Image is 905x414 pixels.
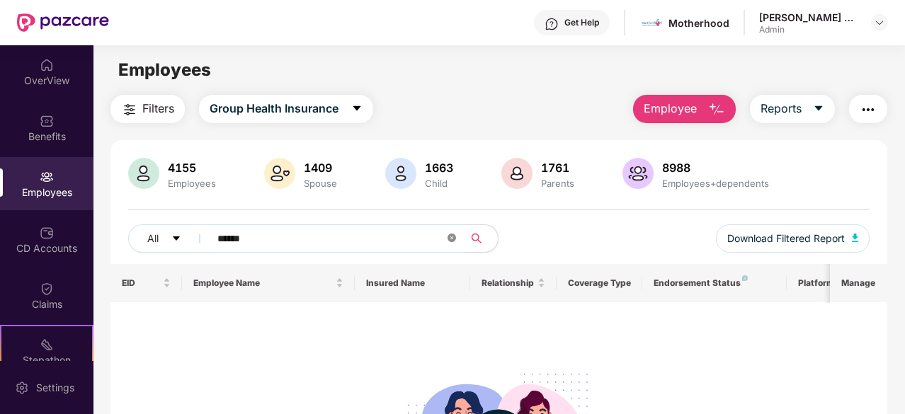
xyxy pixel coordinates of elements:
div: 1663 [422,161,456,175]
button: Group Health Insurancecaret-down [199,95,373,123]
img: svg+xml;base64,PHN2ZyB4bWxucz0iaHR0cDovL3d3dy53My5vcmcvMjAwMC9zdmciIHhtbG5zOnhsaW5rPSJodHRwOi8vd3... [622,158,654,189]
span: close-circle [448,232,456,246]
img: New Pazcare Logo [17,13,109,32]
img: svg+xml;base64,PHN2ZyB4bWxucz0iaHR0cDovL3d3dy53My5vcmcvMjAwMC9zdmciIHhtbG5zOnhsaW5rPSJodHRwOi8vd3... [264,158,295,189]
img: svg+xml;base64,PHN2ZyB4bWxucz0iaHR0cDovL3d3dy53My5vcmcvMjAwMC9zdmciIHhtbG5zOnhsaW5rPSJodHRwOi8vd3... [128,158,159,189]
span: Employee Name [193,277,333,289]
th: Insured Name [355,264,470,302]
div: 1409 [301,161,340,175]
div: Employees [165,178,219,189]
div: 8988 [659,161,772,175]
div: Stepathon [1,353,92,367]
div: Endorsement Status [654,277,775,289]
img: svg+xml;base64,PHN2ZyBpZD0iU2V0dGluZy0yMHgyMCIgeG1sbnM9Imh0dHA6Ly93d3cudzMub3JnLzIwMDAvc3ZnIiB3aW... [15,381,29,395]
img: svg+xml;base64,PHN2ZyBpZD0iRW1wbG95ZWVzIiB4bWxucz0iaHR0cDovL3d3dy53My5vcmcvMjAwMC9zdmciIHdpZHRoPS... [40,170,54,184]
div: Get Help [564,17,599,28]
img: svg+xml;base64,PHN2ZyB4bWxucz0iaHR0cDovL3d3dy53My5vcmcvMjAwMC9zdmciIHdpZHRoPSIyNCIgaGVpZ2h0PSIyNC... [121,101,138,118]
img: svg+xml;base64,PHN2ZyB4bWxucz0iaHR0cDovL3d3dy53My5vcmcvMjAwMC9zdmciIHhtbG5zOnhsaW5rPSJodHRwOi8vd3... [385,158,416,189]
span: Reports [761,100,802,117]
span: Group Health Insurance [210,100,338,117]
button: search [463,224,499,253]
div: Admin [759,24,858,35]
th: Coverage Type [557,264,643,302]
span: EID [122,277,161,289]
button: Allcaret-down [128,224,215,253]
img: svg+xml;base64,PHN2ZyB4bWxucz0iaHR0cDovL3d3dy53My5vcmcvMjAwMC9zdmciIHhtbG5zOnhsaW5rPSJodHRwOi8vd3... [852,234,859,242]
img: motherhood%20_%20logo.png [642,13,662,33]
img: svg+xml;base64,PHN2ZyB4bWxucz0iaHR0cDovL3d3dy53My5vcmcvMjAwMC9zdmciIHdpZHRoPSI4IiBoZWlnaHQ9IjgiIH... [742,275,748,281]
div: 4155 [165,161,219,175]
th: EID [110,264,183,302]
div: Platform Status [798,277,876,289]
img: svg+xml;base64,PHN2ZyBpZD0iSG9tZSIgeG1sbnM9Imh0dHA6Ly93d3cudzMub3JnLzIwMDAvc3ZnIiB3aWR0aD0iMjAiIG... [40,58,54,72]
span: search [463,233,491,244]
span: Employees [118,59,211,80]
th: Manage [830,264,887,302]
img: svg+xml;base64,PHN2ZyB4bWxucz0iaHR0cDovL3d3dy53My5vcmcvMjAwMC9zdmciIHhtbG5zOnhsaW5rPSJodHRwOi8vd3... [501,158,533,189]
img: svg+xml;base64,PHN2ZyBpZD0iQ0RfQWNjb3VudHMiIGRhdGEtbmFtZT0iQ0QgQWNjb3VudHMiIHhtbG5zPSJodHRwOi8vd3... [40,226,54,240]
span: Download Filtered Report [727,231,845,246]
img: svg+xml;base64,PHN2ZyBpZD0iRHJvcGRvd24tMzJ4MzIiIHhtbG5zPSJodHRwOi8vd3d3LnczLm9yZy8yMDAwL3N2ZyIgd2... [874,17,885,28]
img: svg+xml;base64,PHN2ZyB4bWxucz0iaHR0cDovL3d3dy53My5vcmcvMjAwMC9zdmciIHhtbG5zOnhsaW5rPSJodHRwOi8vd3... [708,101,725,118]
button: Employee [633,95,736,123]
img: svg+xml;base64,PHN2ZyBpZD0iQ2xhaW0iIHhtbG5zPSJodHRwOi8vd3d3LnczLm9yZy8yMDAwL3N2ZyIgd2lkdGg9IjIwIi... [40,282,54,296]
div: Parents [538,178,577,189]
span: close-circle [448,234,456,242]
th: Relationship [470,264,557,302]
div: Motherhood [668,16,729,30]
span: Filters [142,100,174,117]
span: Relationship [482,277,535,289]
img: svg+xml;base64,PHN2ZyBpZD0iQmVuZWZpdHMiIHhtbG5zPSJodHRwOi8vd3d3LnczLm9yZy8yMDAwL3N2ZyIgd2lkdGg9Ij... [40,114,54,128]
div: 1761 [538,161,577,175]
img: svg+xml;base64,PHN2ZyB4bWxucz0iaHR0cDovL3d3dy53My5vcmcvMjAwMC9zdmciIHdpZHRoPSIyNCIgaGVpZ2h0PSIyNC... [860,101,877,118]
th: Employee Name [182,264,355,302]
img: svg+xml;base64,PHN2ZyB4bWxucz0iaHR0cDovL3d3dy53My5vcmcvMjAwMC9zdmciIHdpZHRoPSIyMSIgaGVpZ2h0PSIyMC... [40,338,54,352]
button: Reportscaret-down [750,95,835,123]
span: Employee [644,100,697,117]
span: caret-down [171,234,181,245]
span: All [147,231,159,246]
button: Download Filtered Report [716,224,870,253]
img: svg+xml;base64,PHN2ZyBpZD0iSGVscC0zMngzMiIgeG1sbnM9Imh0dHA6Ly93d3cudzMub3JnLzIwMDAvc3ZnIiB3aWR0aD... [545,17,559,31]
span: caret-down [351,103,363,115]
div: Spouse [301,178,340,189]
span: caret-down [813,103,824,115]
button: Filters [110,95,185,123]
div: Employees+dependents [659,178,772,189]
div: Settings [32,381,79,395]
div: [PERSON_NAME] G C [759,11,858,24]
div: Child [422,178,456,189]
